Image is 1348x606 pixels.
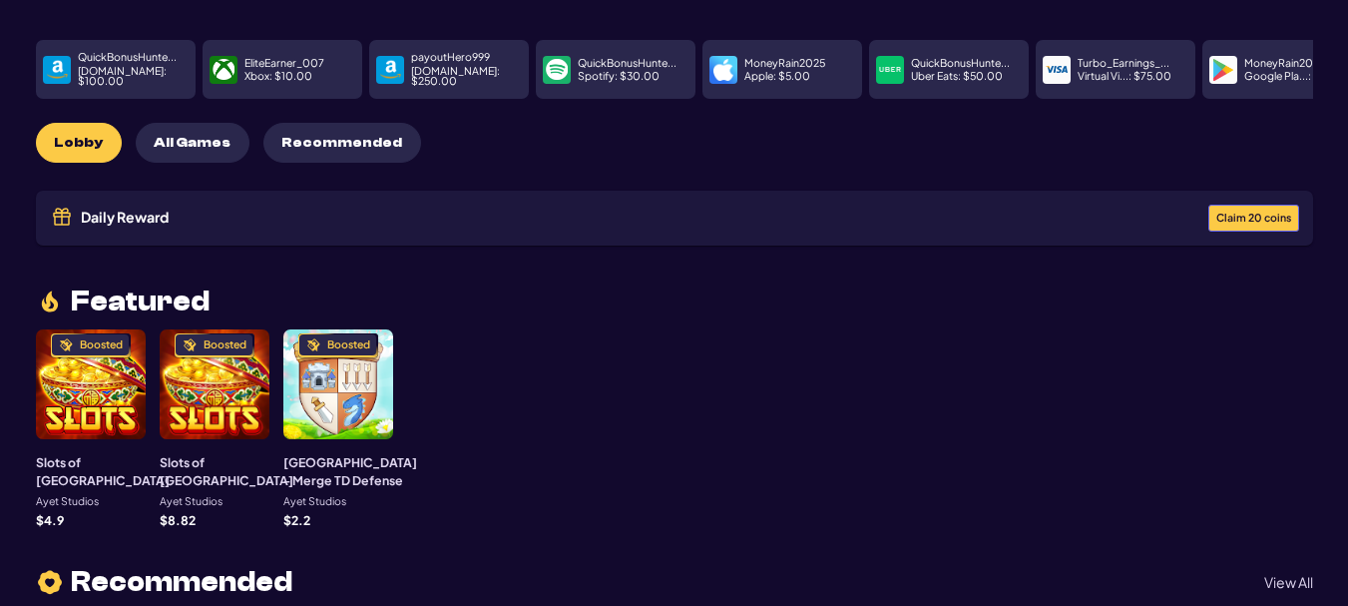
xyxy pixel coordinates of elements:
[911,71,1003,82] p: Uber Eats : $ 50.00
[546,59,568,81] img: payment icon
[46,59,68,81] img: payment icon
[36,288,64,315] img: fire
[50,205,74,229] img: Gift icon
[283,514,310,526] p: $ 2.2
[1046,59,1068,81] img: payment icon
[204,339,246,350] div: Boosted
[36,453,170,490] h3: Slots of [GEOGRAPHIC_DATA]
[36,514,64,526] p: $ 4.9
[1244,58,1325,69] p: MoneyRain2025
[160,453,293,490] h3: Slots of [GEOGRAPHIC_DATA]
[263,123,421,163] button: Recommended
[36,496,99,507] p: Ayet Studios
[36,123,122,163] button: Lobby
[78,52,177,63] p: QuickBonusHunte...
[36,568,64,597] img: heart
[213,59,234,81] img: payment icon
[136,123,249,163] button: All Games
[183,338,197,352] img: Boosted
[411,52,490,63] p: payoutHero999
[283,496,346,507] p: Ayet Studios
[578,58,676,69] p: QuickBonusHunte...
[306,338,320,352] img: Boosted
[1208,205,1299,232] button: Claim 20 coins
[244,71,312,82] p: Xbox : $ 10.00
[744,71,810,82] p: Apple : $ 5.00
[879,59,901,81] img: payment icon
[81,210,169,224] span: Daily Reward
[154,135,230,152] span: All Games
[411,66,522,87] p: [DOMAIN_NAME] : $ 250.00
[54,135,103,152] span: Lobby
[1078,71,1171,82] p: Virtual Vi... : $ 75.00
[1216,213,1291,224] span: Claim 20 coins
[160,496,223,507] p: Ayet Studios
[59,338,73,352] img: Boosted
[244,58,324,69] p: EliteEarner_007
[578,71,660,82] p: Spotify : $ 30.00
[712,59,734,81] img: payment icon
[71,288,210,315] span: Featured
[327,339,370,350] div: Boosted
[379,59,401,81] img: payment icon
[1078,58,1169,69] p: Turbo_Earnings_...
[80,339,123,350] div: Boosted
[78,66,189,87] p: [DOMAIN_NAME] : $ 100.00
[744,58,825,69] p: MoneyRain2025
[281,135,402,152] span: Recommended
[283,453,417,490] h3: [GEOGRAPHIC_DATA] - Merge TD Defense
[160,514,196,526] p: $ 8.82
[71,568,292,596] span: Recommended
[1264,575,1313,589] p: View All
[1212,59,1234,81] img: payment icon
[911,58,1010,69] p: QuickBonusHunte...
